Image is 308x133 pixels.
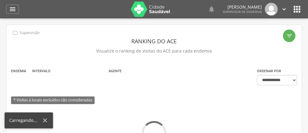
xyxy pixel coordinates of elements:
[20,30,40,35] p: Supervisão
[208,3,215,16] a: 
[109,68,122,73] label: Agente
[9,117,42,123] div: Carregando...
[223,5,262,9] p: [PERSON_NAME]
[11,68,26,73] label: Endemia
[12,29,19,36] i: 
[281,3,287,16] a: 
[283,29,295,42] div: Filtro
[11,96,95,104] span: * Visitas à locais excluídos são consideradas
[281,6,287,13] i: 
[11,36,297,47] header: Ranking do ACE
[9,6,16,13] i: 
[208,6,215,13] i: 
[257,68,281,73] label: Ordenar por
[292,4,302,14] i: 
[11,47,297,55] p: Visualize o ranking de visitas do ACE para cada endemia
[223,10,262,14] span: Supervisor de Endemias
[286,33,292,39] i: 
[32,68,51,73] label: Intervalo
[6,5,19,14] a: 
